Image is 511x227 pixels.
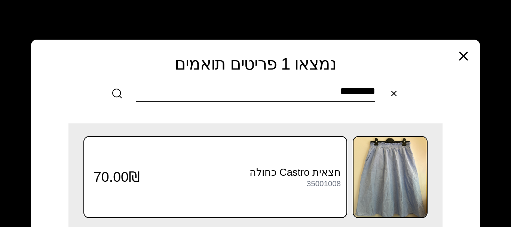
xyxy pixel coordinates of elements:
[383,82,405,105] button: Clear search
[140,166,341,179] h3: חצאית Castro כחולה
[48,55,463,73] h2: נמצאו 1 פריטים תואמים
[354,137,427,217] img: חצאית Castro כחולה
[307,180,341,188] div: 35001008
[94,169,140,185] span: 70.00₪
